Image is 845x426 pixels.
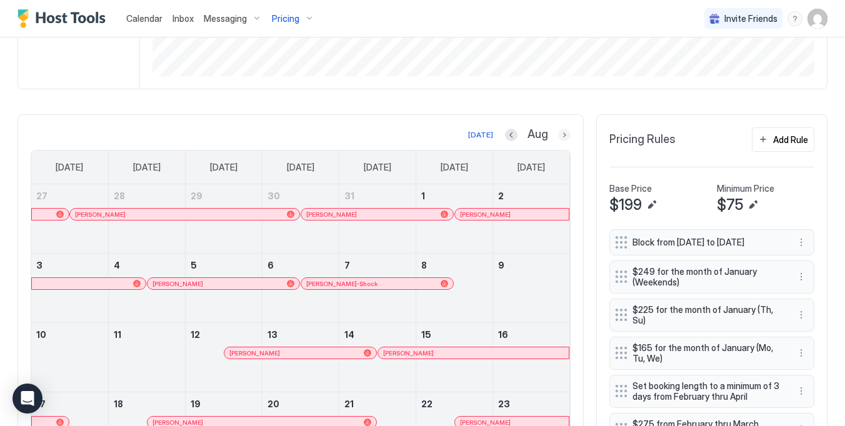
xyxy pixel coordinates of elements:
span: [DATE] [517,162,545,173]
div: [PERSON_NAME] [306,211,448,219]
a: August 9, 2025 [493,254,570,277]
span: [PERSON_NAME] [75,211,126,219]
button: [DATE] [466,127,495,142]
td: July 31, 2025 [339,184,416,254]
button: More options [794,269,809,284]
td: July 27, 2025 [31,184,108,254]
a: August 15, 2025 [416,323,492,346]
span: $199 [609,196,642,214]
button: Previous month [505,129,517,141]
span: 19 [191,399,201,409]
a: August 6, 2025 [262,254,339,277]
td: August 10, 2025 [31,323,108,392]
a: Host Tools Logo [17,9,111,28]
span: 1 [421,191,425,201]
div: menu [787,11,802,26]
div: [PERSON_NAME] [152,280,294,288]
td: August 9, 2025 [492,254,569,323]
a: August 12, 2025 [186,323,262,346]
span: $225 for the month of January (Th, Su) [632,304,781,326]
td: August 1, 2025 [416,184,492,254]
span: Block from [DATE] to [DATE] [632,237,781,248]
span: Minimum Price [717,183,774,194]
button: More options [794,345,809,360]
a: August 20, 2025 [262,392,339,415]
span: $249 for the month of January (Weekends) [632,266,781,288]
button: Edit [644,197,659,212]
span: 9 [498,260,504,270]
span: [DATE] [287,162,314,173]
span: [PERSON_NAME] [460,211,511,219]
span: 4 [114,260,120,270]
td: August 5, 2025 [185,254,262,323]
span: [DATE] [210,162,237,173]
a: August 18, 2025 [109,392,185,415]
button: More options [794,307,809,322]
a: July 30, 2025 [262,184,339,207]
span: Pricing [272,13,299,24]
a: August 4, 2025 [109,254,185,277]
td: August 4, 2025 [108,254,185,323]
td: July 28, 2025 [108,184,185,254]
span: 21 [344,399,354,409]
button: More options [794,384,809,399]
span: 22 [421,399,432,409]
span: [PERSON_NAME] [152,280,203,288]
span: Set booking length to a minimum of 3 days from February thru April [632,380,781,402]
td: August 6, 2025 [262,254,339,323]
td: August 8, 2025 [416,254,492,323]
button: Edit [746,197,761,212]
span: 5 [191,260,197,270]
span: 23 [498,399,510,409]
a: August 19, 2025 [186,392,262,415]
div: [PERSON_NAME] [229,349,371,357]
span: 28 [114,191,125,201]
button: Next month [558,129,571,141]
td: August 15, 2025 [416,323,492,392]
span: 7 [344,260,350,270]
span: 31 [344,191,354,201]
span: $165 for the month of January (Mo, Tu, We) [632,342,781,364]
a: August 10, 2025 [31,323,108,346]
a: Monday [121,151,173,184]
a: July 29, 2025 [186,184,262,207]
td: August 16, 2025 [492,323,569,392]
a: August 16, 2025 [493,323,570,346]
span: 27 [36,191,47,201]
div: [DATE] [468,129,493,141]
a: August 1, 2025 [416,184,492,207]
button: Add Rule [752,127,814,152]
td: July 30, 2025 [262,184,339,254]
span: [DATE] [133,162,161,173]
div: [PERSON_NAME] [460,211,564,219]
a: August 5, 2025 [186,254,262,277]
div: [PERSON_NAME] [75,211,294,219]
span: 20 [267,399,279,409]
span: [PERSON_NAME]-Shock [306,280,378,288]
span: 16 [498,329,508,340]
a: Calendar [126,12,162,25]
a: Sunday [43,151,96,184]
a: Tuesday [197,151,250,184]
span: 29 [191,191,202,201]
a: August 23, 2025 [493,392,570,415]
span: 30 [267,191,280,201]
span: 2 [498,191,504,201]
a: August 2, 2025 [493,184,570,207]
div: menu [794,384,809,399]
span: [DATE] [441,162,468,173]
span: 10 [36,329,46,340]
span: 3 [36,260,42,270]
button: More options [794,235,809,250]
a: August 3, 2025 [31,254,108,277]
td: July 29, 2025 [185,184,262,254]
span: Pricing Rules [609,132,676,147]
span: 13 [267,329,277,340]
a: August 14, 2025 [339,323,416,346]
a: August 11, 2025 [109,323,185,346]
span: Inbox [172,13,194,24]
span: 12 [191,329,200,340]
span: Invite Friends [724,13,777,24]
a: August 7, 2025 [339,254,416,277]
